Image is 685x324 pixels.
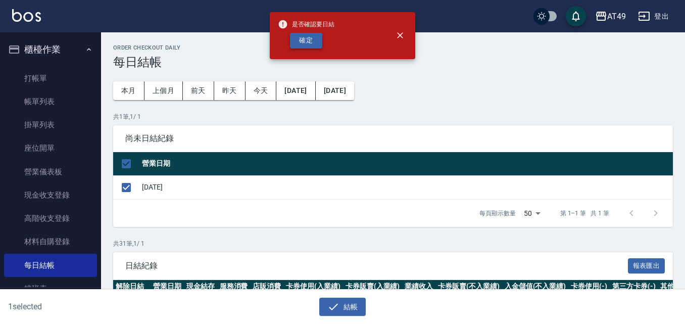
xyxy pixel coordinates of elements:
[566,6,586,26] button: save
[628,260,665,270] a: 報表匯出
[607,10,626,23] div: AT49
[568,280,610,293] th: 卡券使用(-)
[113,239,673,248] p: 共 31 筆, 1 / 1
[151,280,184,293] th: 營業日期
[246,81,277,100] button: 今天
[139,152,673,176] th: 營業日期
[560,209,609,218] p: 第 1–1 筆 共 1 筆
[389,24,411,47] button: close
[214,81,246,100] button: 昨天
[113,55,673,69] h3: 每日結帳
[283,280,343,293] th: 卡券使用(入業績)
[276,81,315,100] button: [DATE]
[12,9,41,22] img: Logo
[591,6,630,27] button: AT49
[4,136,97,160] a: 座位開單
[278,19,334,29] span: 是否確認要日結
[139,175,673,199] td: [DATE]
[520,200,544,227] div: 50
[4,160,97,183] a: 營業儀表板
[144,81,183,100] button: 上個月
[183,81,214,100] button: 前天
[4,90,97,113] a: 帳單列表
[125,133,661,144] span: 尚未日結紀錄
[113,112,673,121] p: 共 1 筆, 1 / 1
[113,280,151,293] th: 解除日結
[435,280,502,293] th: 卡券販賣(不入業績)
[250,280,283,293] th: 店販消費
[634,7,673,26] button: 登出
[4,36,97,63] button: 櫃檯作業
[319,298,366,316] button: 結帳
[402,280,435,293] th: 業績收入
[217,280,251,293] th: 服務消費
[4,230,97,253] a: 材料自購登錄
[343,280,403,293] th: 卡券販賣(入業績)
[4,207,97,230] a: 高階收支登錄
[479,209,516,218] p: 每頁顯示數量
[610,280,658,293] th: 第三方卡券(-)
[113,44,673,51] h2: Order checkout daily
[125,261,628,271] span: 日結紀錄
[4,67,97,90] a: 打帳單
[316,81,354,100] button: [DATE]
[184,280,217,293] th: 現金結存
[502,280,569,293] th: 入金儲值(不入業績)
[4,183,97,207] a: 現金收支登錄
[290,33,322,49] button: 確定
[8,300,169,313] h6: 1 selected
[4,277,97,300] a: 排班表
[4,254,97,277] a: 每日結帳
[113,81,144,100] button: 本月
[4,113,97,136] a: 掛單列表
[628,258,665,274] button: 報表匯出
